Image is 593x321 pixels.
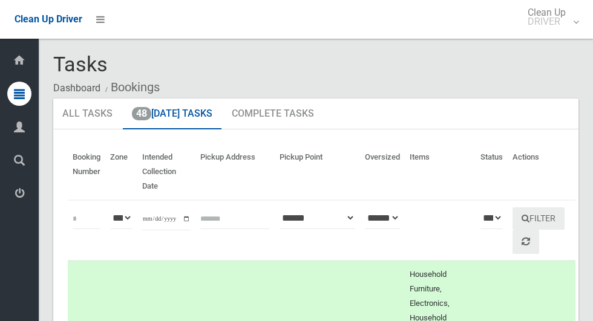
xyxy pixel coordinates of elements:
a: All Tasks [53,99,122,130]
span: Clean Up [522,8,578,26]
th: Items [405,144,476,200]
th: Pickup Address [195,144,275,200]
span: 48 [132,107,151,120]
span: Clean Up Driver [15,13,82,25]
li: Bookings [102,76,160,99]
th: Booking Number [68,144,105,200]
small: DRIVER [528,17,566,26]
th: Oversized [360,144,405,200]
a: 48[DATE] Tasks [123,99,221,130]
th: Status [476,144,508,200]
th: Intended Collection Date [137,144,195,200]
button: Filter [513,207,565,230]
a: Dashboard [53,82,100,94]
a: Complete Tasks [223,99,323,130]
th: Pickup Point [275,144,360,200]
a: Clean Up Driver [15,10,82,28]
th: Actions [508,144,575,200]
th: Zone [105,144,137,200]
span: Tasks [53,52,108,76]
